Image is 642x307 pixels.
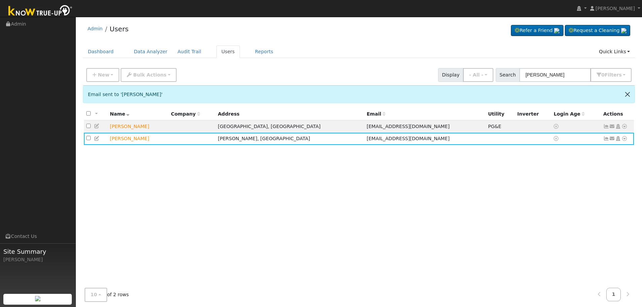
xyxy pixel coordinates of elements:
a: Dashboard [83,45,119,58]
a: Users [110,25,128,33]
div: Actions [603,111,632,118]
button: 10 [85,288,107,302]
div: [PERSON_NAME] [3,256,72,263]
span: of 2 rows [85,288,129,302]
a: Request a Cleaning [565,25,630,36]
a: Refer a Friend [511,25,563,36]
a: Edit User [94,136,100,141]
span: [EMAIL_ADDRESS][DOMAIN_NAME] [367,136,450,141]
span: PG&E [488,124,501,129]
td: [GEOGRAPHIC_DATA], [GEOGRAPHIC_DATA] [215,120,364,133]
a: ginfo@solarnegotiators.com [609,123,615,130]
a: Other actions [621,135,628,142]
span: Name [110,111,130,117]
img: retrieve [35,296,40,301]
button: - All - [463,68,493,82]
input: Search [519,68,591,82]
span: [PERSON_NAME] [595,6,635,11]
span: Site Summary [3,247,72,256]
td: [PERSON_NAME], [GEOGRAPHIC_DATA] [215,133,364,145]
button: 0Filters [590,68,632,82]
img: retrieve [554,28,559,33]
a: joe039794@gmail.com [609,135,615,142]
a: Quick Links [594,45,635,58]
span: s [619,72,621,78]
span: [EMAIL_ADDRESS][DOMAIN_NAME] [367,124,450,129]
button: Close [620,86,635,102]
a: No login access [554,124,560,129]
span: Company name [171,111,200,117]
button: Bulk Actions [121,68,176,82]
span: New [98,72,109,78]
div: Utility [488,111,513,118]
a: Reports [250,45,278,58]
a: Admin [88,26,103,31]
td: Lead [108,133,169,145]
a: Show Graph [603,124,609,129]
a: Login As [615,136,621,141]
a: Audit Trail [173,45,206,58]
img: retrieve [621,28,626,33]
img: Know True-Up [5,4,76,19]
div: Inverter [517,111,549,118]
span: Search [496,68,520,82]
a: Login As [615,124,621,129]
div: Address [218,111,362,118]
span: Bulk Actions [133,72,166,78]
a: Other actions [621,123,628,130]
span: Email [367,111,386,117]
span: Display [438,68,463,82]
button: New [86,68,120,82]
a: 1 [606,288,621,301]
span: 10 [91,292,97,298]
span: Email sent to '[PERSON_NAME]' [88,92,163,97]
a: Users [216,45,240,58]
a: No login access [554,136,560,141]
a: Data Analyzer [129,45,173,58]
a: Edit User [94,123,100,129]
span: Filter [605,72,622,78]
td: Lead [108,120,169,133]
span: Days since last login [554,111,585,117]
a: Not connected [603,136,609,141]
